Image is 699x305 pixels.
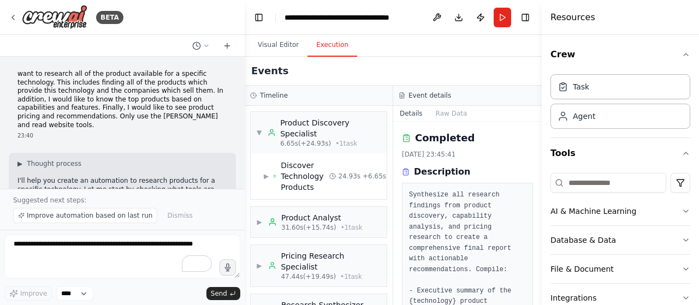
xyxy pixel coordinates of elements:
[281,250,381,272] div: Pricing Research Specialist
[206,287,240,300] button: Send
[573,81,589,92] div: Task
[518,10,533,25] button: Hide right sidebar
[573,111,595,122] div: Agent
[4,235,240,278] textarea: To enrich screen reader interactions, please activate Accessibility in Grammarly extension settings
[415,130,475,146] h2: Completed
[188,39,214,52] button: Switch to previous chat
[162,208,198,223] button: Dismiss
[550,226,690,254] button: Database & Data
[17,70,227,129] p: want to research all of the product available for a specific technology. This includes finding al...
[256,218,263,226] span: ▶
[393,106,429,121] button: Details
[335,139,357,148] span: • 1 task
[27,159,81,168] span: Thought process
[13,208,157,223] button: Improve automation based on last run
[220,259,236,276] button: Click to speak your automation idea
[281,223,336,232] span: 31.60s (+15.74s)
[256,128,262,137] span: ▼
[17,159,81,168] button: ▶Thought process
[17,159,22,168] span: ▶
[96,11,123,24] div: BETA
[167,211,192,220] span: Dismiss
[20,289,47,298] span: Improve
[340,272,362,281] span: • 1 task
[17,177,227,211] p: I'll help you create an automation to research products for a specific technology. Let me start b...
[13,196,232,205] p: Suggested next steps:
[211,289,227,298] span: Send
[307,34,357,57] button: Execution
[218,39,236,52] button: Start a new chat
[17,131,227,140] div: 23:40
[280,139,331,148] span: 6.65s (+24.93s)
[251,63,288,79] h2: Events
[550,138,690,169] button: Tools
[260,91,288,100] h3: Timeline
[280,117,381,139] div: Product Discovery Specialist
[414,165,470,178] h3: Description
[408,91,451,100] h3: Event details
[27,211,152,220] span: Improve automation based on last run
[256,261,263,270] span: ▶
[281,160,329,193] div: Discover Technology Products
[402,150,533,159] div: [DATE] 23:45:41
[281,212,363,223] div: Product Analyst
[550,11,595,24] h4: Resources
[363,172,386,181] span: + 6.65s
[281,272,336,281] span: 47.44s (+19.49s)
[264,172,269,181] span: ▶
[22,5,87,29] img: Logo
[249,34,307,57] button: Visual Editor
[338,172,360,181] span: 24.93s
[251,10,266,25] button: Hide left sidebar
[550,255,690,283] button: File & Document
[429,106,474,121] button: Raw Data
[285,12,389,23] nav: breadcrumb
[550,70,690,137] div: Crew
[550,197,690,225] button: AI & Machine Learning
[4,286,52,301] button: Improve
[550,39,690,70] button: Crew
[341,223,363,232] span: • 1 task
